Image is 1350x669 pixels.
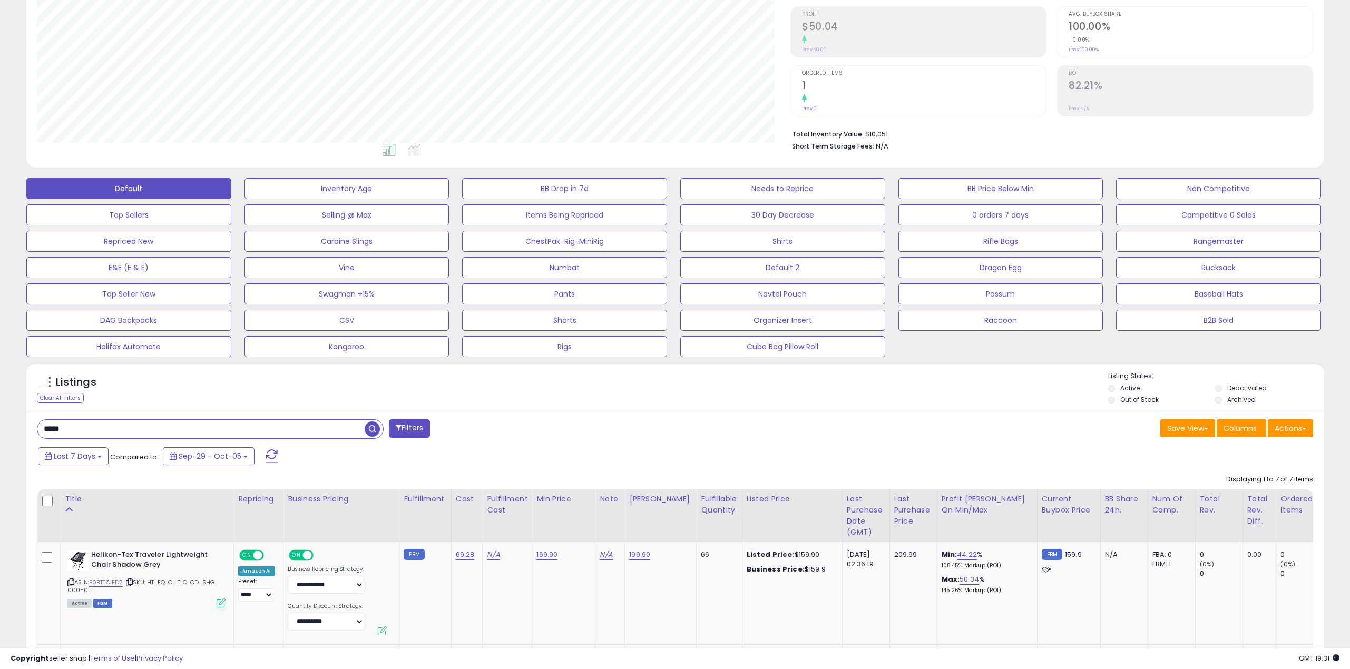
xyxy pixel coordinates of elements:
span: OFF [262,551,279,560]
h2: 1 [802,80,1046,94]
div: Last Purchase Price [894,494,933,527]
button: Needs to Reprice [680,178,885,199]
div: 0.00 [1247,550,1268,559]
div: Num of Comp. [1152,494,1191,516]
div: Fulfillable Quantity [701,494,737,516]
b: Helikon-Tex Traveler Lightweight Chair Shadow Grey [91,550,219,572]
div: Fulfillment [404,494,446,505]
a: Privacy Policy [136,653,183,663]
div: [DATE] 02:36:19 [847,550,882,569]
span: ON [240,551,253,560]
div: Last Purchase Date (GMT) [847,494,885,538]
button: Raccoon [898,310,1103,331]
a: N/A [487,549,500,560]
p: 108.45% Markup (ROI) [942,562,1029,569]
a: 199.90 [629,549,650,560]
div: % [942,550,1029,569]
span: Avg. Buybox Share [1069,12,1313,17]
button: Last 7 Days [38,447,109,465]
th: The percentage added to the cost of goods (COGS) that forms the calculator for Min & Max prices. [937,489,1037,542]
div: FBA: 0 [1152,550,1187,559]
button: Default 2 [680,257,885,278]
span: | SKU: HT-EQ-CI-TLC-CD-SHG-000-01 [67,578,218,594]
div: seller snap | | [11,654,183,664]
button: Competitive 0 Sales [1116,204,1321,225]
button: Actions [1268,419,1313,437]
button: Default [26,178,231,199]
div: Profit [PERSON_NAME] on Min/Max [942,494,1033,516]
small: FBM [404,549,424,560]
small: (0%) [1280,560,1295,568]
span: OFF [312,551,329,560]
h2: 82.21% [1069,80,1313,94]
h5: Listings [56,375,96,390]
div: N/A [1105,550,1140,559]
button: Baseball Hats [1116,283,1321,304]
h2: $50.04 [802,21,1046,35]
div: Current Buybox Price [1042,494,1096,516]
button: Shirts [680,231,885,252]
div: 0 [1200,550,1243,559]
button: Non Competitive [1116,178,1321,199]
div: ASIN: [67,550,226,606]
button: CSV [244,310,449,331]
span: Columns [1224,423,1257,434]
div: Fulfillment Cost [487,494,527,516]
span: Sep-29 - Oct-05 [179,451,241,461]
a: N/A [600,549,612,560]
button: BB Drop in 7d [462,178,667,199]
button: Organizer Insert [680,310,885,331]
span: All listings currently available for purchase on Amazon [67,599,92,608]
small: FBM [1042,549,1062,560]
button: Numbat [462,257,667,278]
span: Ordered Items [802,71,1046,76]
button: Vine [244,257,449,278]
b: Business Price: [747,564,805,574]
button: Halifax Automate [26,336,231,357]
a: B0BTTZJFD7 [89,578,123,587]
label: Quantity Discount Strategy: [288,603,364,610]
span: 2025-10-13 19:31 GMT [1299,653,1339,663]
span: ON [290,551,304,560]
label: Active [1120,383,1140,392]
button: Selling @ Max [244,204,449,225]
button: BB Price Below Min [898,178,1103,199]
strong: Copyright [11,653,49,663]
small: 0.00% [1069,36,1090,44]
span: ROI [1069,71,1313,76]
button: Carbine Slings [244,231,449,252]
button: Inventory Age [244,178,449,199]
div: $159.90 [747,550,834,559]
div: Displaying 1 to 7 of 7 items [1226,475,1313,485]
label: Deactivated [1227,383,1267,392]
button: DAG Backpacks [26,310,231,331]
a: 169.90 [536,549,557,560]
p: 145.26% Markup (ROI) [942,587,1029,594]
div: 209.99 [894,550,929,559]
div: FBM: 1 [1152,559,1187,569]
button: Swagman +15% [244,283,449,304]
button: 30 Day Decrease [680,204,885,225]
img: 41aaE3mvr-L._SL40_.jpg [67,550,89,571]
div: 66 [701,550,733,559]
button: Rigs [462,336,667,357]
button: Rangemaster [1116,231,1321,252]
button: ChestPak-Rig-MiniRig [462,231,667,252]
span: 159.9 [1065,549,1082,559]
div: Business Pricing [288,494,395,505]
button: Items Being Repriced [462,204,667,225]
button: Rucksack [1116,257,1321,278]
small: Prev: 0 [802,105,817,112]
button: Repriced New [26,231,231,252]
button: Columns [1217,419,1266,437]
button: Shorts [462,310,667,331]
button: Top Seller New [26,283,231,304]
button: Kangaroo [244,336,449,357]
div: Amazon AI [238,566,275,576]
li: $10,051 [792,127,1305,140]
b: Min: [942,549,957,559]
div: Clear All Filters [37,393,84,403]
span: Last 7 Days [54,451,95,461]
div: [PERSON_NAME] [629,494,692,505]
div: BB Share 24h. [1105,494,1143,516]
